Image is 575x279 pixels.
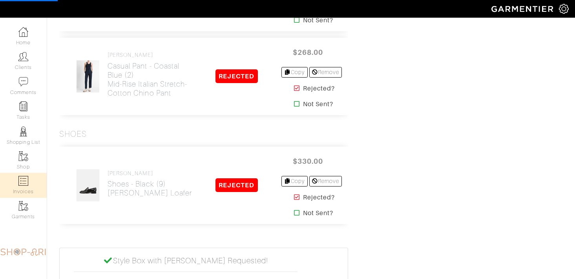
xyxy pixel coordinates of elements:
img: reminder-icon-8004d30b9f0a5d33ae49ab947aed9ed385cf756f9e5892f1edd6e32f2345188e.png [18,101,28,111]
strong: Rejected? [303,193,335,202]
img: clients-icon-6bae9207a08558b7cb47a8932f037763ab4055f8c8b6bfacd5dc20c3e0201464.png [18,52,28,62]
img: dashboard-icon-dbcd8f5a0b271acd01030246c82b418ddd0df26cd7fceb0bd07c9910d44c42f6.png [18,27,28,37]
h5: Style Box with [PERSON_NAME] Requested! [74,256,298,265]
strong: Not Sent? [303,16,333,25]
a: Remove [309,67,342,78]
a: Remove [309,176,342,187]
img: garments-icon-b7da505a4dc4fd61783c78ac3ca0ef83fa9d6f193b1c9dc38574b1d14d53ca28.png [18,201,28,211]
a: Copy [281,67,308,78]
h2: Shoes - Black (9) [PERSON_NAME] Loafer [108,179,192,197]
img: garmentier-logo-header-white-b43fb05a5012e4ada735d5af1a66efaba907eab6374d6393d1fbf88cb4ef424d.png [487,2,559,16]
img: prjyqXs73NJLtKLhbzZdwTfx [76,60,100,93]
h2: Casual Pant - Coastal Blue (2) Mid-Rise Italian Stretch-Cotton Chino Pant [108,62,192,98]
strong: Not Sent? [303,208,333,218]
span: REJECTED [215,69,257,83]
h3: Shoes [59,129,87,139]
img: CmwFNk6BWwrUrazu6bpGnqRm [76,169,100,202]
span: $330.00 [285,153,332,170]
img: gear-icon-white-bd11855cb880d31180b6d7d6211b90ccbf57a29d726f0c71d8c61bd08dd39cc2.png [559,4,569,14]
strong: Rejected? [303,84,335,93]
span: REJECTED [215,178,257,192]
h4: [PERSON_NAME] [108,170,192,177]
a: Copy [281,176,308,187]
img: garments-icon-b7da505a4dc4fd61783c78ac3ca0ef83fa9d6f193b1c9dc38574b1d14d53ca28.png [18,151,28,161]
img: comment-icon-a0a6a9ef722e966f86d9cbdc48e553b5cf19dbc54f86b18d962a5391bc8f6eb6.png [18,77,28,87]
img: orders-icon-0abe47150d42831381b5fb84f609e132dff9fe21cb692f30cb5eec754e2cba89.png [18,176,28,186]
span: $268.00 [285,44,332,61]
a: [PERSON_NAME] Shoes - Black (9)[PERSON_NAME] Loafer [108,170,192,198]
a: [PERSON_NAME] Casual Pant - Coastal Blue (2)Mid-Rise Italian Stretch-Cotton Chino Pant [108,52,192,98]
img: stylists-icon-eb353228a002819b7ec25b43dbf5f0378dd9e0616d9560372ff212230b889e62.png [18,127,28,136]
strong: Not Sent? [303,100,333,109]
h4: [PERSON_NAME] [108,52,192,58]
